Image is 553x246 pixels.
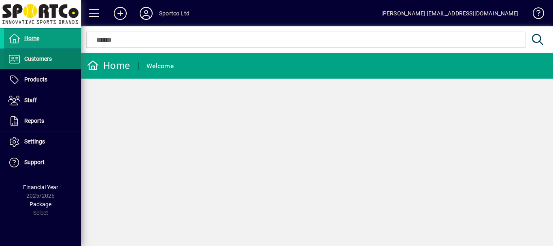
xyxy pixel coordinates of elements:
button: Profile [133,6,159,21]
span: Products [24,76,47,83]
div: Home [87,59,130,72]
a: Customers [4,49,81,69]
div: [PERSON_NAME] [EMAIL_ADDRESS][DOMAIN_NAME] [381,7,519,20]
a: Settings [4,132,81,152]
a: Support [4,152,81,173]
a: Staff [4,90,81,111]
div: Sportco Ltd [159,7,189,20]
span: Home [24,35,39,41]
span: Settings [24,138,45,145]
span: Package [30,201,51,207]
span: Reports [24,118,44,124]
span: Financial Year [23,184,58,190]
button: Add [107,6,133,21]
span: Customers [24,56,52,62]
a: Knowledge Base [527,2,543,28]
span: Support [24,159,45,165]
span: Staff [24,97,37,103]
div: Welcome [147,60,174,73]
a: Products [4,70,81,90]
a: Reports [4,111,81,131]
